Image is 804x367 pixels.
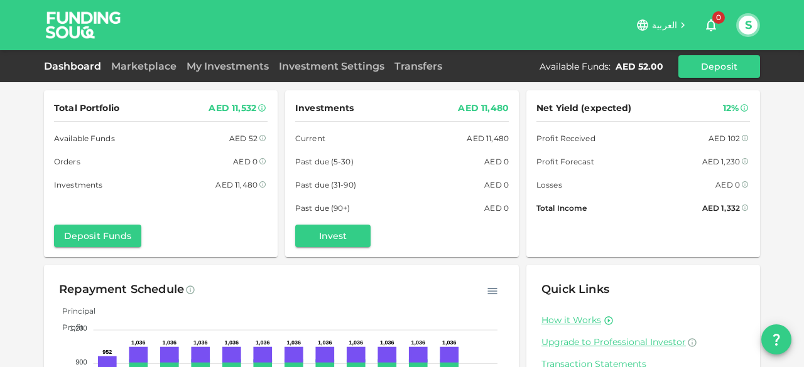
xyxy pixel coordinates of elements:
div: AED 0 [484,178,509,191]
button: S [739,16,758,35]
a: Dashboard [44,60,106,72]
div: AED 1,332 [702,201,740,215]
button: Deposit Funds [54,225,141,247]
div: AED 11,480 [458,100,509,116]
div: 12% [723,100,739,116]
div: AED 102 [709,132,740,145]
span: Profit [53,322,84,332]
span: Losses [536,178,562,191]
div: AED 11,480 [215,178,258,191]
div: AED 0 [233,155,258,168]
a: Marketplace [106,60,182,72]
button: question [761,324,791,354]
span: Quick Links [541,282,609,296]
a: Transfers [389,60,447,72]
span: Past due (90+) [295,201,350,215]
div: AED 11,532 [209,100,256,116]
a: Upgrade to Professional Investor [541,336,745,348]
div: AED 1,230 [702,155,740,168]
span: Past due (5-30) [295,155,354,168]
div: AED 0 [715,178,740,191]
button: Deposit [678,55,760,78]
div: AED 11,480 [467,132,509,145]
button: Invest [295,225,371,247]
span: 0 [712,11,725,24]
tspan: 1,200 [70,324,87,332]
span: Principal [53,306,95,316]
a: How it Works [541,314,601,326]
span: Upgrade to Professional Investor [541,336,686,348]
span: Investments [54,178,102,191]
div: AED 52.00 [616,60,663,73]
div: AED 0 [484,201,509,215]
span: Net Yield (expected) [536,100,632,116]
div: AED 0 [484,155,509,168]
span: Past due (31-90) [295,178,356,191]
div: Available Funds : [540,60,611,73]
span: Profit Received [536,132,595,145]
span: Investments [295,100,354,116]
button: 0 [698,13,724,38]
a: My Investments [182,60,274,72]
span: Current [295,132,325,145]
span: Total Income [536,201,587,215]
tspan: 900 [75,358,87,366]
a: Investment Settings [274,60,389,72]
span: Available Funds [54,132,115,145]
span: العربية [652,19,677,31]
span: Orders [54,155,80,168]
span: Profit Forecast [536,155,594,168]
span: Total Portfolio [54,100,119,116]
div: AED 52 [229,132,258,145]
div: Repayment Schedule [59,280,184,300]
